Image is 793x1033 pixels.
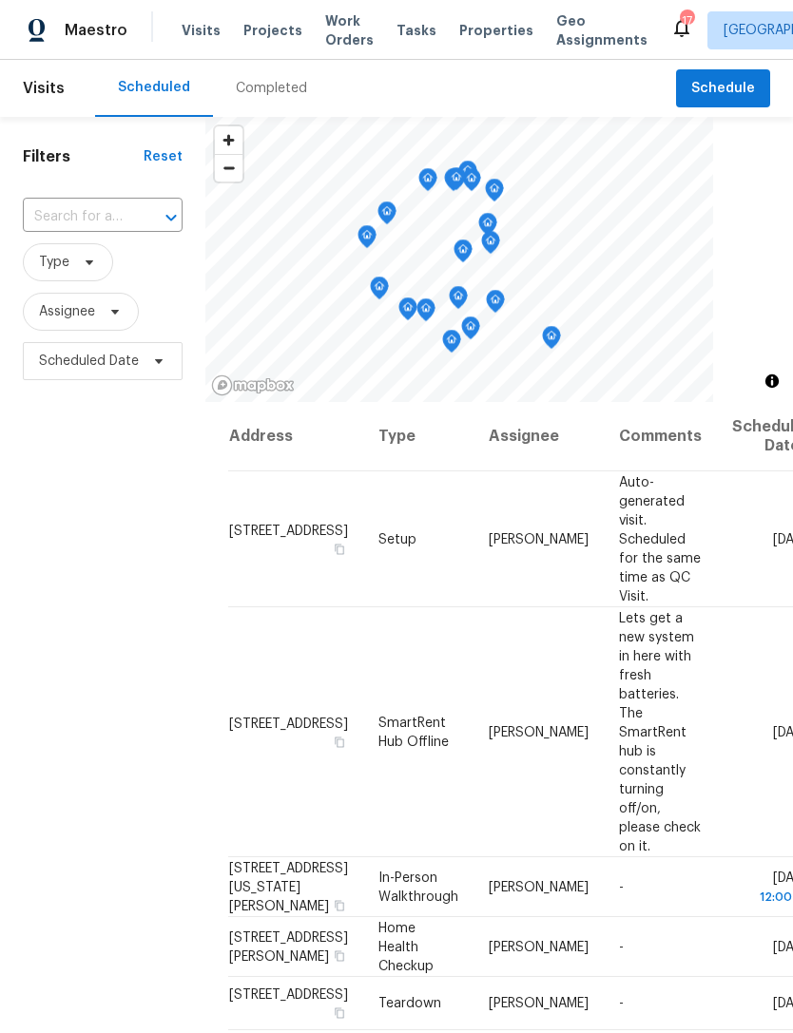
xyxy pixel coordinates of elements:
[39,302,95,321] span: Assignee
[23,202,129,232] input: Search for an address...
[766,371,778,392] span: Toggle attribution
[398,297,417,327] div: Map marker
[378,532,416,545] span: Setup
[229,988,348,1002] span: [STREET_ADDRESS]
[182,21,221,40] span: Visits
[23,147,144,166] h1: Filters
[542,326,561,355] div: Map marker
[229,717,348,730] span: [STREET_ADDRESS]
[442,330,461,359] div: Map marker
[215,154,242,182] button: Zoom out
[378,716,449,748] span: SmartRent Hub Offline
[604,402,717,471] th: Comments
[489,725,589,738] span: [PERSON_NAME]
[236,79,307,98] div: Completed
[215,126,242,154] button: Zoom in
[458,161,477,190] div: Map marker
[331,896,348,913] button: Copy Address
[370,277,389,306] div: Map marker
[418,168,437,198] div: Map marker
[23,67,65,109] span: Visits
[489,532,589,545] span: [PERSON_NAME]
[378,921,434,972] span: Home Health Checkup
[39,352,139,371] span: Scheduled Date
[158,204,184,231] button: Open
[118,78,190,97] div: Scheduled
[228,402,363,471] th: Address
[363,402,474,471] th: Type
[478,213,497,242] div: Map marker
[489,997,589,1010] span: [PERSON_NAME]
[486,290,505,319] div: Map marker
[489,940,589,953] span: [PERSON_NAME]
[489,880,589,893] span: [PERSON_NAME]
[215,155,242,182] span: Zoom out
[39,253,69,272] span: Type
[378,870,458,903] span: In-Person Walkthrough
[761,370,783,392] button: Toggle attribution
[229,930,348,963] span: [STREET_ADDRESS][PERSON_NAME]
[331,1004,348,1022] button: Copy Address
[449,286,468,316] div: Map marker
[619,611,701,852] span: Lets get a new system in here with fresh batteries. The SmartRent hub is constantly turning off/o...
[447,167,466,197] div: Map marker
[485,179,504,208] div: Map marker
[481,231,500,260] div: Map marker
[205,117,713,402] canvas: Map
[556,11,648,49] span: Geo Assignments
[229,861,348,912] span: [STREET_ADDRESS][US_STATE][PERSON_NAME]
[619,997,624,1010] span: -
[619,940,624,953] span: -
[144,147,183,166] div: Reset
[462,168,481,198] div: Map marker
[444,168,463,198] div: Map marker
[680,11,693,30] div: 17
[691,77,755,101] span: Schedule
[331,540,348,557] button: Copy Address
[619,475,701,603] span: Auto-generated visit. Scheduled for the same time as QC Visit.
[325,11,374,49] span: Work Orders
[358,225,377,255] div: Map marker
[65,21,127,40] span: Maestro
[416,298,435,328] div: Map marker
[377,201,396,231] div: Map marker
[331,947,348,964] button: Copy Address
[331,733,348,750] button: Copy Address
[378,997,441,1010] span: Teardown
[229,524,348,537] span: [STREET_ADDRESS]
[459,21,533,40] span: Properties
[676,69,770,108] button: Schedule
[619,880,624,893] span: -
[211,374,295,396] a: Mapbox homepage
[243,21,302,40] span: Projects
[461,316,480,346] div: Map marker
[474,402,604,471] th: Assignee
[454,239,473,269] div: Map marker
[396,24,436,37] span: Tasks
